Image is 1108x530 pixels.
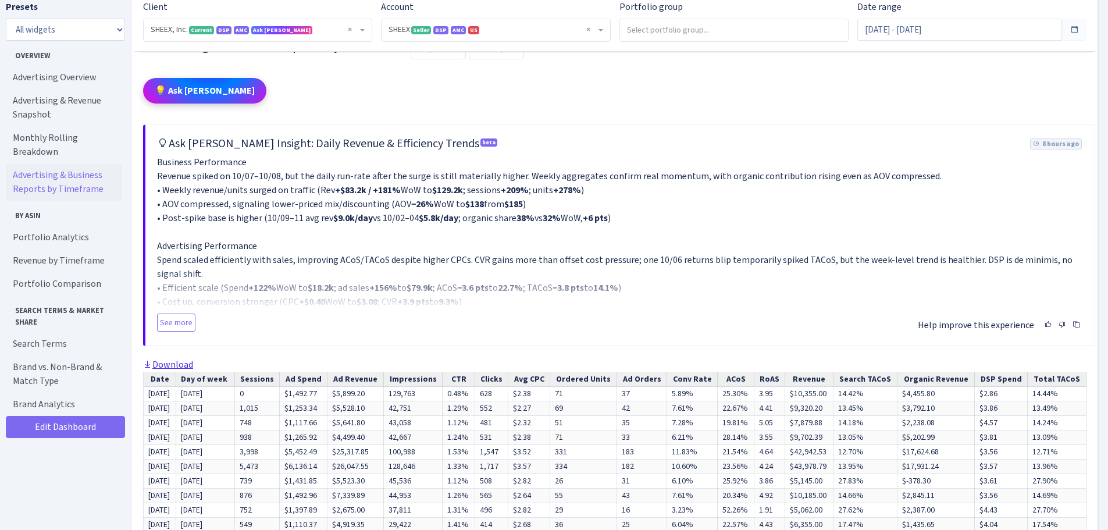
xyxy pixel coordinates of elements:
[550,503,617,518] td: 29
[465,198,484,210] strong: $138
[327,387,383,401] td: $5,899.20
[397,296,429,308] strong: +3.9 pts
[974,431,1027,445] td: $3.81
[974,503,1027,518] td: $4.43
[617,460,667,474] td: 182
[667,401,718,416] td: 7.61%
[754,416,785,431] td: 5.05
[475,445,508,460] td: 1,547
[754,489,785,503] td: 4.92
[667,372,718,387] th: Conv Rate
[475,416,508,431] td: 481
[176,503,235,518] td: [DATE]
[620,19,848,40] input: Select portfolio group...
[1028,460,1086,474] td: 13.96%
[833,372,897,387] th: Search TACoS
[443,431,475,445] td: 1.24%
[280,503,327,518] td: $1,397.89
[508,474,550,489] td: $2.82
[897,460,975,474] td: $17,931.24
[667,474,718,489] td: 6.10%
[475,372,508,387] th: Clicks
[833,460,897,474] td: 13.95%
[897,401,975,416] td: $3,792.10
[327,431,383,445] td: $4,499.40
[785,401,833,416] td: $9,320.20
[480,138,497,147] sup: beta
[280,445,327,460] td: $5,452.49
[234,26,249,34] span: AMC
[176,460,235,474] td: [DATE]
[6,393,122,416] a: Brand Analytics
[383,387,443,401] td: 129,763
[897,416,975,431] td: $2,238.08
[176,372,235,387] th: Day of week
[382,19,610,41] span: SHEEX <span class="badge badge-success">Seller</span><span class="badge badge-primary">DSP</span>...
[583,212,608,224] strong: +6 pts
[176,445,235,460] td: [DATE]
[475,387,508,401] td: 628
[833,489,897,503] td: 14.66%
[144,489,176,503] td: [DATE]
[327,489,383,503] td: $7,339.89
[6,45,122,61] span: Overview
[443,460,475,474] td: 1.33%
[718,387,754,401] td: 25.30%
[248,282,276,294] strong: +122%
[280,489,327,503] td: $1,492.96
[508,503,550,518] td: $2.82
[234,372,280,387] th: Sessions
[667,431,718,445] td: 6.21%
[457,282,489,294] strong: −3.6 pts
[144,387,176,401] td: [DATE]
[6,249,122,272] a: Revenue by Timeframe
[617,431,667,445] td: 33
[280,387,327,401] td: $1,492.77
[833,401,897,416] td: 13.45%
[234,416,280,431] td: 748
[6,272,122,296] a: Portfolio Comparison
[176,431,235,445] td: [DATE]
[718,503,754,518] td: 52.26%
[508,489,550,503] td: $2.64
[234,401,280,416] td: 1,015
[6,300,122,327] span: Search Terms & Market Share
[1028,503,1086,518] td: 27.70%
[667,416,718,431] td: 7.28%
[508,401,550,416] td: $2.27
[383,431,443,445] td: 42,667
[550,489,617,503] td: 55
[348,24,352,35] span: Remove all items
[333,212,373,224] strong: $9.0k/day
[754,401,785,416] td: 4.41
[468,26,479,34] span: US
[432,184,463,196] strong: $129.2k
[785,489,833,503] td: $10,185.00
[553,282,584,294] strong: −3.8 pts
[897,474,975,489] td: $-378.30
[6,355,122,393] a: Brand vs. Non-Brand & Match Type
[234,460,280,474] td: 5,473
[443,372,475,387] th: CTR
[475,503,508,518] td: 496
[411,26,431,34] span: Seller
[754,387,785,401] td: 3.95
[897,445,975,460] td: $17,624.68
[785,445,833,460] td: $42,942.53
[543,212,561,224] strong: 32%
[383,474,443,489] td: 45,536
[327,372,383,387] th: Ad Revenue
[974,401,1027,416] td: $3.86
[216,26,231,34] span: DSP
[251,26,312,34] span: Ask [PERSON_NAME]
[508,431,550,445] td: $2.38
[718,416,754,431] td: 19.81%
[433,26,448,34] span: DSP
[550,445,617,460] td: 331
[144,503,176,518] td: [DATE]
[144,460,176,474] td: [DATE]
[234,387,280,401] td: 0
[974,445,1027,460] td: $3.56
[617,503,667,518] td: 16
[718,431,754,445] td: 28.14%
